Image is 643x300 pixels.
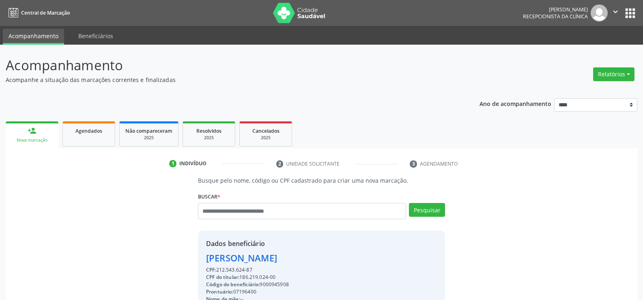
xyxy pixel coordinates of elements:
span: Prontuário: [206,288,233,295]
div: 2025 [245,135,286,141]
span: CPF: [206,266,216,273]
button: Pesquisar [409,203,445,217]
div: 2025 [189,135,229,141]
div: 2025 [125,135,172,141]
a: Beneficiários [73,29,119,43]
div: 9000945908 [206,281,414,288]
div: 186.219.024-00 [206,274,414,281]
p: Ano de acompanhamento [480,98,551,108]
p: Acompanhamento [6,55,448,76]
p: Acompanhe a situação das marcações correntes e finalizadas [6,76,448,84]
span: Não compareceram [125,127,172,134]
div: Nova marcação [11,137,53,143]
button: Relatórios [593,67,634,81]
div: 1 [169,160,176,167]
div: [PERSON_NAME] [523,6,588,13]
button:  [608,4,623,22]
a: Central de Marcação [6,6,70,19]
div: 212.543.624-87 [206,266,414,274]
span: CPF do titular: [206,274,239,281]
img: img [591,4,608,22]
label: Buscar [198,190,220,203]
span: Agendados [75,127,102,134]
span: Resolvidos [196,127,222,134]
span: Central de Marcação [21,9,70,16]
span: Código do beneficiário: [206,281,260,288]
div: person_add [28,126,37,135]
p: Busque pelo nome, código ou CPF cadastrado para criar uma nova marcação. [198,176,445,185]
button: apps [623,6,637,20]
div: Indivíduo [179,160,206,167]
div: Dados beneficiário [206,239,414,248]
span: Recepcionista da clínica [523,13,588,20]
i:  [611,7,620,16]
div: [PERSON_NAME] [206,251,414,265]
a: Acompanhamento [3,29,64,45]
span: Cancelados [252,127,280,134]
div: 07196400 [206,288,414,296]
